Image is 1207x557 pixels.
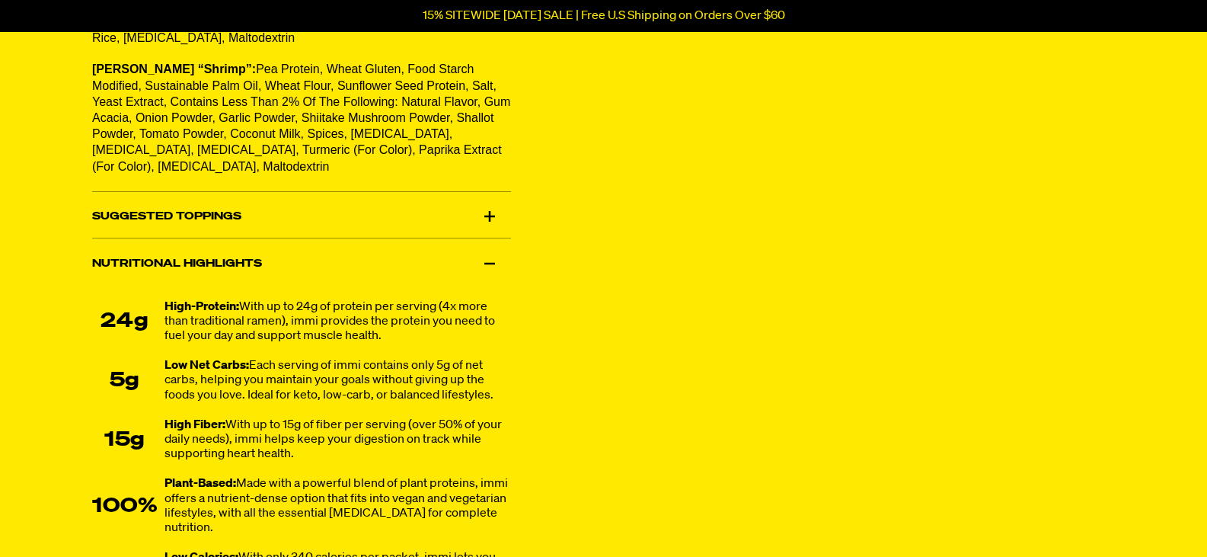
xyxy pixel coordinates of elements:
[92,63,256,76] strong: [PERSON_NAME] “Shrimp”:
[164,301,239,313] strong: High-Protein:
[92,370,157,392] div: 5g
[92,429,157,452] div: 15g
[92,63,510,173] span: Pea Protein, Wheat Gluten, Food Starch Modified, Sustainable Palm Oil, Wheat Flour, Sunflower See...
[92,495,157,518] div: 100%
[423,9,785,23] p: 15% SITEWIDE [DATE] SALE | Free U.S Shipping on Orders Over $60
[164,419,225,431] strong: High Fiber:
[164,360,511,404] div: Each serving of immi contains only 5g of net carbs, helping you maintain your goals without givin...
[164,479,236,491] strong: Plant-Based:
[164,418,511,463] div: With up to 15g of fiber per serving (over 50% of your daily needs), immi helps keep your digestio...
[92,196,511,238] div: Suggested Toppings
[92,242,511,285] div: Nutritional Highlights
[92,311,157,334] div: 24g
[164,478,511,536] div: Made with a powerful blend of plant proteins, immi offers a nutrient-dense option that fits into ...
[164,360,249,373] strong: Low Net Carbs:
[164,300,511,344] div: With up to 24g of protein per serving (4x more than traditional ramen), immi provides the protein...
